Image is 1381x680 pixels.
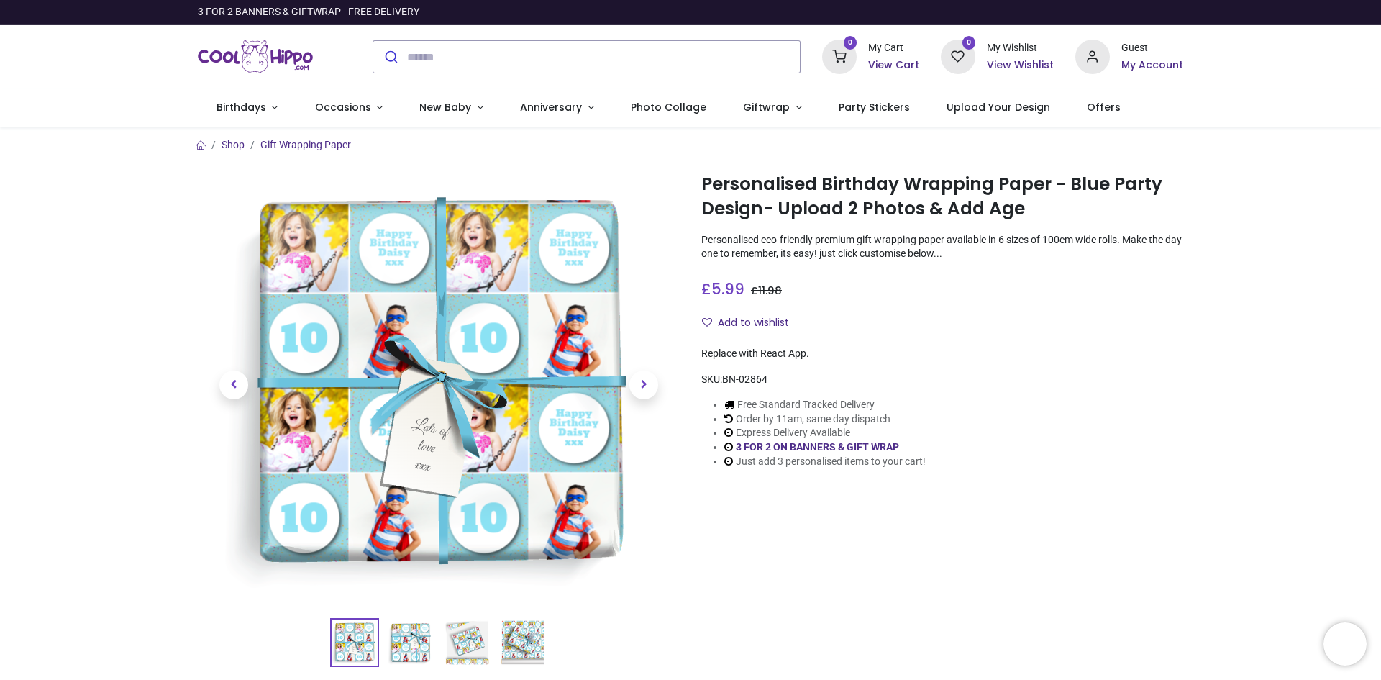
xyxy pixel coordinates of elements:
[223,169,655,601] img: Personalised Birthday Wrapping Paper - Blue Party Design- Upload 2 Photos & Add Age
[388,620,434,666] img: BN-02864-02
[839,100,910,114] span: Party Stickers
[822,50,857,62] a: 0
[222,139,245,150] a: Shop
[743,100,790,114] span: Giftwrap
[296,89,401,127] a: Occasions
[198,37,313,77] a: Logo of Cool Hippo
[751,284,782,298] span: £
[947,100,1050,114] span: Upload Your Design
[1121,41,1183,55] div: Guest
[219,371,248,399] span: Previous
[701,311,801,335] button: Add to wishlistAdd to wishlist
[629,371,658,399] span: Next
[881,5,1183,19] iframe: Customer reviews powered by Trustpilot
[501,89,612,127] a: Anniversary
[724,426,926,440] li: Express Delivery Available
[724,455,926,469] li: Just add 3 personalised items to your cart!
[1121,58,1183,73] a: My Account
[217,100,266,114] span: Birthdays
[987,58,1054,73] a: View Wishlist
[701,233,1183,261] p: Personalised eco-friendly premium gift wrapping paper available in 6 sizes of 100cm wide rolls. M...
[868,58,919,73] a: View Cart
[701,347,1183,361] div: Replace with React App.
[198,5,419,19] div: 3 FOR 2 BANNERS & GIFTWRAP - FREE DELIVERY
[724,412,926,427] li: Order by 11am, same day dispatch
[722,373,767,385] span: BN-02864
[701,278,744,299] span: £
[1087,100,1121,114] span: Offers
[315,100,371,114] span: Occasions
[631,100,706,114] span: Photo Collage
[962,36,976,50] sup: 0
[758,284,782,298] span: 11.98
[736,441,899,453] a: 3 FOR 2 ON BANNERS & GIFT WRAP
[373,41,407,73] button: Submit
[701,373,1183,387] div: SKU:
[987,41,1054,55] div: My Wishlist
[724,89,820,127] a: Giftwrap
[198,37,313,77] img: Cool Hippo
[401,89,502,127] a: New Baby
[260,139,351,150] a: Gift Wrapping Paper
[608,234,680,536] a: Next
[724,398,926,412] li: Free Standard Tracked Delivery
[941,50,975,62] a: 0
[868,41,919,55] div: My Cart
[198,234,270,536] a: Previous
[332,620,378,666] img: Personalised Birthday Wrapping Paper - Blue Party Design- Upload 2 Photos & Add Age
[1323,622,1367,666] iframe: Brevo live chat
[444,620,490,666] img: BN-02864-03
[711,278,744,299] span: 5.99
[702,317,712,327] i: Add to wishlist
[701,172,1183,222] h1: Personalised Birthday Wrapping Paper - Blue Party Design- Upload 2 Photos & Add Age
[500,620,546,666] img: BN-02864-04
[198,89,296,127] a: Birthdays
[520,100,582,114] span: Anniversary
[419,100,471,114] span: New Baby
[844,36,857,50] sup: 0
